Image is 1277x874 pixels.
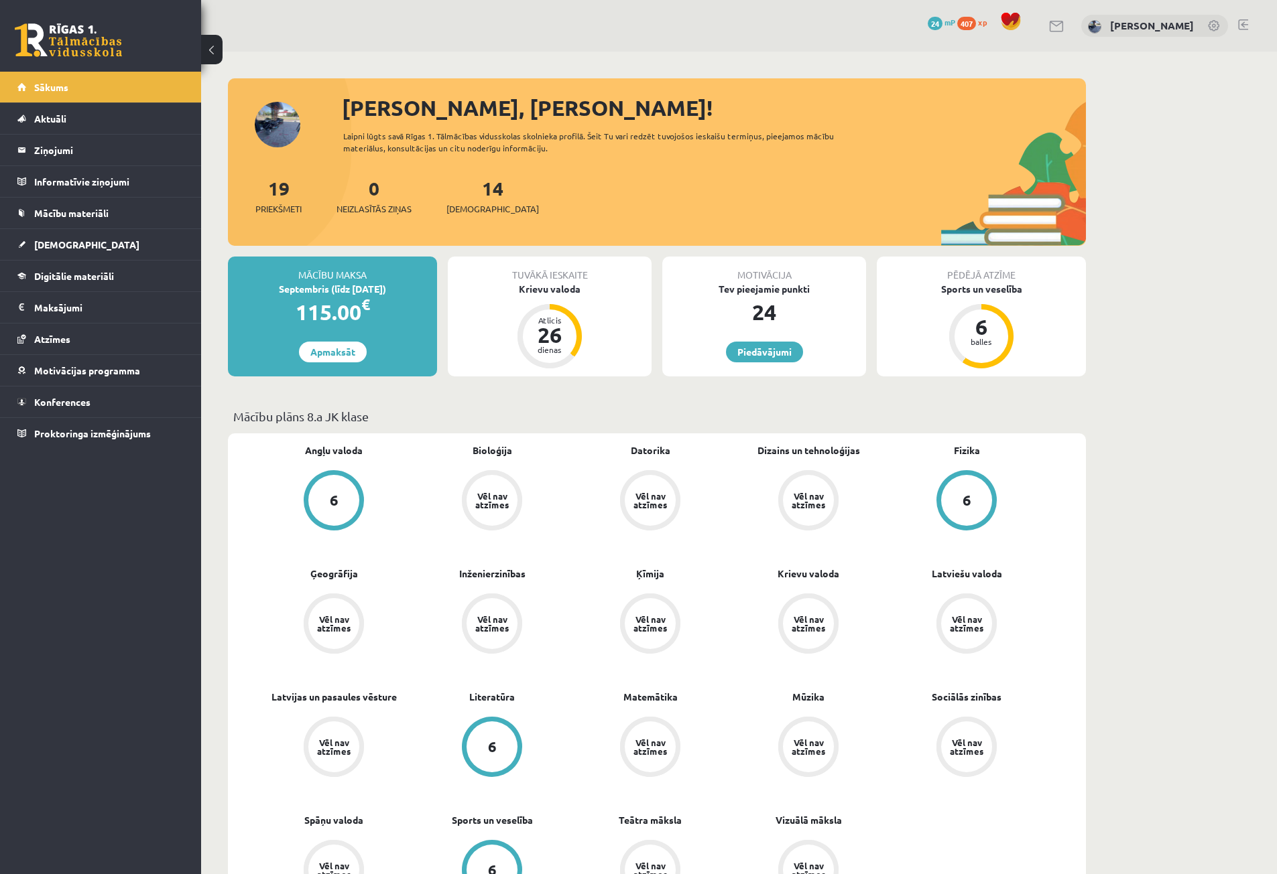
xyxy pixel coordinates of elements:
[228,282,437,296] div: Septembris (līdz [DATE])
[304,813,363,827] a: Spāņu valoda
[17,292,184,323] a: Maksājumi
[631,443,670,457] a: Datorika
[961,316,1001,338] div: 6
[446,176,539,216] a: 14[DEMOGRAPHIC_DATA]
[271,690,397,704] a: Latvijas un pasaules vēsture
[233,407,1081,425] p: Mācību plāns 8.a JK klase
[662,282,866,296] div: Tev pieejamie punkti
[337,202,412,216] span: Neizlasītās ziņas
[729,593,888,656] a: Vēl nav atzīmes
[662,257,866,282] div: Motivācija
[954,443,980,457] a: Fizika
[17,323,184,354] a: Atzīmes
[448,282,652,370] a: Krievu valoda Atlicis 26 dienas
[790,615,827,632] div: Vēl nav atzīmes
[34,333,70,345] span: Atzīmes
[888,470,1046,533] a: 6
[571,717,729,780] a: Vēl nav atzīmes
[945,17,955,27] span: mP
[413,593,571,656] a: Vēl nav atzīmes
[961,338,1001,346] div: balles
[957,17,993,27] a: 407 xp
[446,202,539,216] span: [DEMOGRAPHIC_DATA]
[337,176,412,216] a: 0Neizlasītās ziņas
[17,166,184,197] a: Informatīvie ziņojumi
[448,282,652,296] div: Krievu valoda
[888,717,1046,780] a: Vēl nav atzīmes
[17,198,184,228] a: Mācību materiāli
[623,690,678,704] a: Matemātika
[228,296,437,328] div: 115.00
[34,238,139,250] span: [DEMOGRAPHIC_DATA]
[299,342,367,362] a: Apmaksāt
[473,443,512,457] a: Bioloģija
[342,92,1086,124] div: [PERSON_NAME], [PERSON_NAME]!
[255,470,413,533] a: 6
[305,443,363,457] a: Angļu valoda
[792,690,825,704] a: Mūzika
[452,813,533,827] a: Sports un veselība
[17,355,184,386] a: Motivācijas programma
[757,443,860,457] a: Dizains un tehnoloģijas
[34,113,66,125] span: Aktuāli
[255,176,302,216] a: 19Priekšmeti
[448,257,652,282] div: Tuvākā ieskaite
[571,593,729,656] a: Vēl nav atzīmes
[17,135,184,165] a: Ziņojumi
[17,418,184,449] a: Proktoringa izmēģinājums
[726,342,803,362] a: Piedāvājumi
[34,364,140,376] span: Motivācijas programma
[636,567,664,581] a: Ķīmija
[729,717,888,780] a: Vēl nav atzīmes
[928,17,955,27] a: 24 mP
[34,207,109,219] span: Mācību materiāli
[729,470,888,533] a: Vēl nav atzīmes
[469,690,515,704] a: Literatūra
[34,135,184,165] legend: Ziņojumi
[932,567,1002,581] a: Latviešu valoda
[488,739,497,754] div: 6
[17,229,184,260] a: [DEMOGRAPHIC_DATA]
[948,615,985,632] div: Vēl nav atzīmes
[473,615,511,632] div: Vēl nav atzīmes
[315,615,353,632] div: Vēl nav atzīmes
[662,296,866,328] div: 24
[1110,19,1194,32] a: [PERSON_NAME]
[877,257,1086,282] div: Pēdējā atzīme
[34,166,184,197] legend: Informatīvie ziņojumi
[34,292,184,323] legend: Maksājumi
[15,23,122,57] a: Rīgas 1. Tālmācības vidusskola
[530,324,570,346] div: 26
[631,738,669,755] div: Vēl nav atzīmes
[932,690,1001,704] a: Sociālās zinības
[778,567,839,581] a: Krievu valoda
[619,813,682,827] a: Teātra māksla
[34,396,90,408] span: Konferences
[255,717,413,780] a: Vēl nav atzīmes
[877,282,1086,296] div: Sports un veselība
[888,593,1046,656] a: Vēl nav atzīmes
[948,738,985,755] div: Vēl nav atzīmes
[790,492,827,509] div: Vēl nav atzīmes
[413,717,571,780] a: 6
[978,17,987,27] span: xp
[413,470,571,533] a: Vēl nav atzīmes
[571,470,729,533] a: Vēl nav atzīmes
[343,130,858,154] div: Laipni lūgts savā Rīgas 1. Tālmācības vidusskolas skolnieka profilā. Šeit Tu vari redzēt tuvojošo...
[17,72,184,102] a: Sākums
[255,593,413,656] a: Vēl nav atzīmes
[530,316,570,324] div: Atlicis
[330,493,339,508] div: 6
[631,615,669,632] div: Vēl nav atzīmes
[473,492,511,509] div: Vēl nav atzīmes
[530,346,570,354] div: dienas
[315,738,353,755] div: Vēl nav atzīmes
[1088,20,1101,33] img: Endijs Laizāns
[963,493,971,508] div: 6
[255,202,302,216] span: Priekšmeti
[877,282,1086,370] a: Sports un veselība 6 balles
[34,81,68,93] span: Sākums
[790,738,827,755] div: Vēl nav atzīmes
[361,295,370,314] span: €
[459,567,526,581] a: Inženierzinības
